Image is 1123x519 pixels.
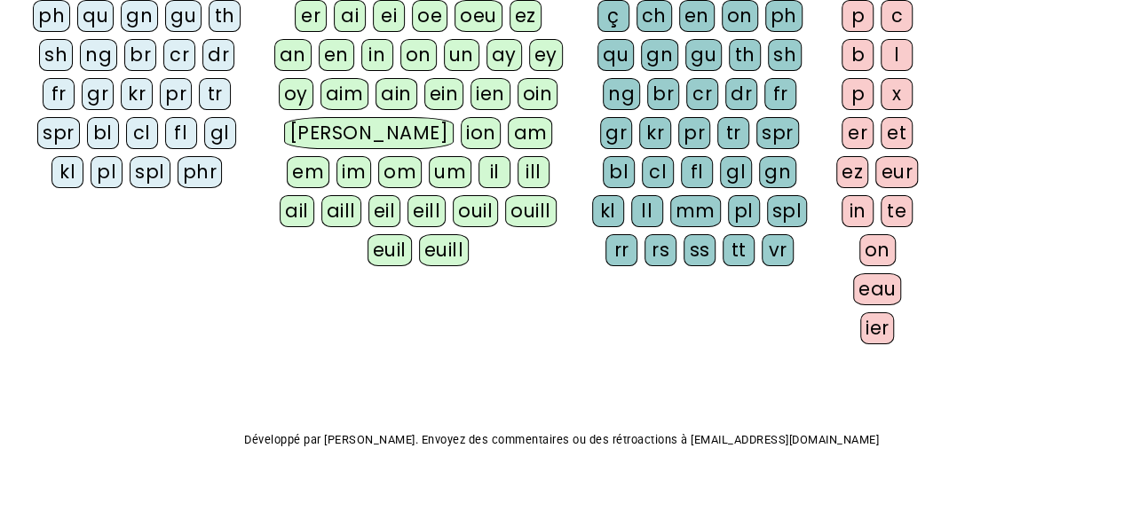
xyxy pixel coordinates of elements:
div: et [881,117,913,149]
div: spr [756,117,799,149]
div: x [881,78,913,110]
div: en [319,39,354,71]
div: cr [686,78,718,110]
div: in [361,39,393,71]
div: ss [684,234,716,266]
div: gn [641,39,678,71]
div: im [336,156,371,188]
div: ain [376,78,417,110]
div: mm [670,195,721,227]
div: ail [280,195,314,227]
div: ier [860,312,895,344]
div: on [859,234,896,266]
div: br [647,78,679,110]
div: kl [592,195,624,227]
div: gu [685,39,722,71]
div: br [124,39,156,71]
div: cl [642,156,674,188]
div: bl [603,156,635,188]
div: am [508,117,552,149]
div: pl [91,156,123,188]
div: [PERSON_NAME] [284,117,454,149]
div: gr [82,78,114,110]
div: gl [204,117,236,149]
div: spr [37,117,80,149]
div: ng [80,39,117,71]
div: om [378,156,422,188]
div: dr [725,78,757,110]
div: tr [199,78,231,110]
div: eil [368,195,401,227]
div: spl [130,156,170,188]
div: vr [762,234,794,266]
div: fr [764,78,796,110]
div: fr [43,78,75,110]
div: l [881,39,913,71]
div: p [842,78,874,110]
div: aill [321,195,361,227]
div: te [881,195,913,227]
div: gr [600,117,632,149]
div: ay [486,39,522,71]
div: tr [717,117,749,149]
div: tt [723,234,755,266]
div: un [444,39,479,71]
div: ey [529,39,563,71]
div: kr [121,78,153,110]
div: qu [597,39,634,71]
div: ein [424,78,464,110]
div: dr [202,39,234,71]
div: ion [461,117,502,149]
div: eau [853,273,902,305]
div: cl [126,117,158,149]
div: euil [368,234,412,266]
div: rs [645,234,676,266]
div: euill [419,234,469,266]
div: pl [728,195,760,227]
div: th [729,39,761,71]
div: ll [631,195,663,227]
div: ez [836,156,868,188]
div: pr [160,78,192,110]
div: ng [603,78,640,110]
div: oin [518,78,558,110]
div: oy [279,78,313,110]
div: ouil [453,195,498,227]
div: fl [165,117,197,149]
div: sh [768,39,802,71]
div: ien [471,78,510,110]
div: sh [39,39,73,71]
div: um [429,156,471,188]
div: an [274,39,312,71]
div: on [400,39,437,71]
div: spl [767,195,808,227]
div: kl [51,156,83,188]
div: bl [87,117,119,149]
div: eur [875,156,918,188]
div: gn [759,156,796,188]
div: ill [518,156,550,188]
div: kr [639,117,671,149]
div: il [478,156,510,188]
div: er [842,117,874,149]
div: b [842,39,874,71]
div: em [287,156,329,188]
p: Développé par [PERSON_NAME]. Envoyez des commentaires ou des rétroactions à [EMAIL_ADDRESS][DOMAI... [14,429,1109,451]
div: phr [178,156,223,188]
div: cr [163,39,195,71]
div: gl [720,156,752,188]
div: fl [681,156,713,188]
div: pr [678,117,710,149]
div: ouill [505,195,556,227]
div: aim [320,78,369,110]
div: rr [605,234,637,266]
div: eill [407,195,446,227]
div: in [842,195,874,227]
